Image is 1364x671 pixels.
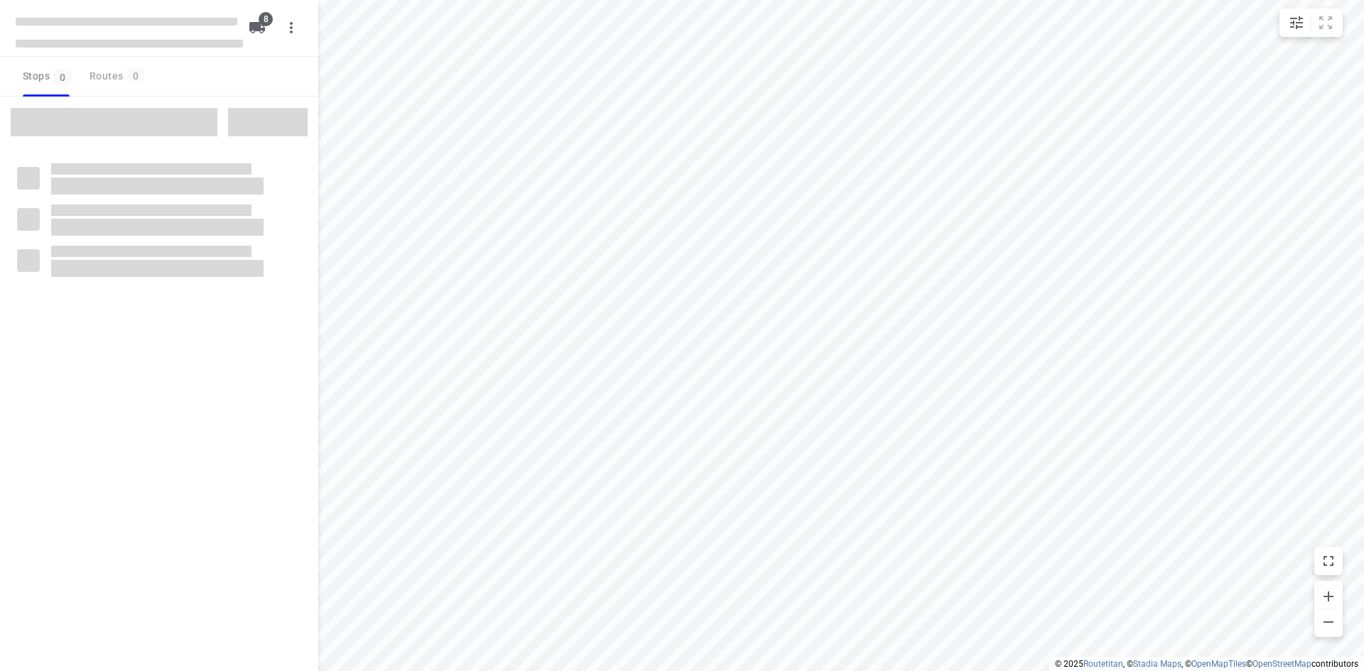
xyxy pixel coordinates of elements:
[1252,659,1311,669] a: OpenStreetMap
[1133,659,1181,669] a: Stadia Maps
[1282,9,1311,37] button: Map settings
[1083,659,1123,669] a: Routetitan
[1055,659,1358,669] li: © 2025 , © , © © contributors
[1279,9,1343,37] div: small contained button group
[1191,659,1246,669] a: OpenMapTiles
